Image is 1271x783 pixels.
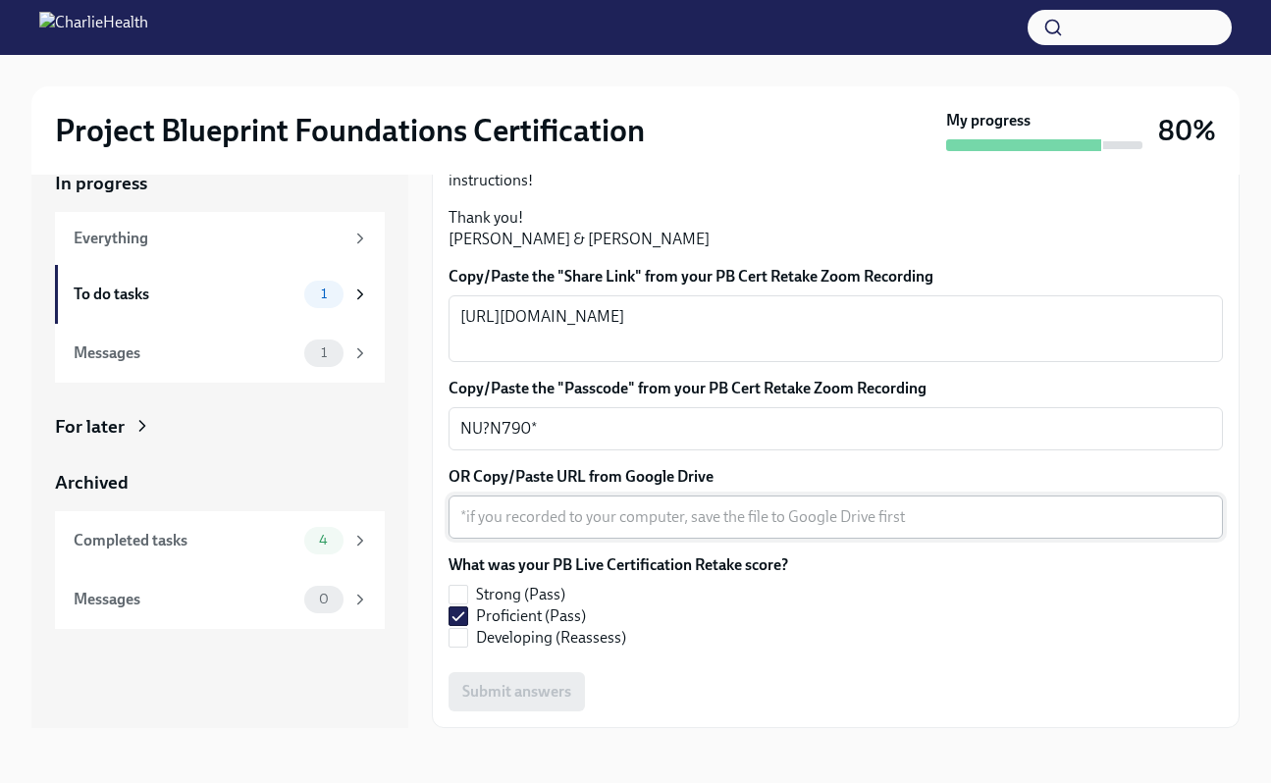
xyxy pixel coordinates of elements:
span: 1 [309,345,339,360]
h2: Project Blueprint Foundations Certification [55,111,645,150]
span: 1 [309,287,339,301]
div: Messages [74,589,296,610]
a: Messages0 [55,570,385,629]
img: CharlieHealth [39,12,148,43]
label: Copy/Paste the "Share Link" from your PB Cert Retake Zoom Recording [449,266,1223,287]
div: For later [55,414,125,440]
div: Completed tasks [74,530,296,551]
strong: My progress [946,110,1031,131]
h3: 80% [1158,113,1216,148]
a: Everything [55,212,385,265]
span: 0 [307,592,341,606]
a: To do tasks1 [55,265,385,324]
a: For later [55,414,385,440]
span: 4 [307,533,340,548]
textarea: NU?N790* [460,417,1211,441]
span: Strong (Pass) [476,584,565,605]
label: What was your PB Live Certification Retake score? [449,554,788,576]
div: Messages [74,342,296,364]
a: Archived [55,470,385,496]
div: Everything [74,228,344,249]
label: OR Copy/Paste URL from Google Drive [449,466,1223,488]
a: Messages1 [55,324,385,383]
textarea: [URL][DOMAIN_NAME] [460,305,1211,352]
span: Developing (Reassess) [476,627,626,649]
a: Completed tasks4 [55,511,385,570]
a: In progress [55,171,385,196]
span: Proficient (Pass) [476,605,586,627]
p: Thank you! [PERSON_NAME] & [PERSON_NAME] [449,207,1223,250]
label: Copy/Paste the "Passcode" from your PB Cert Retake Zoom Recording [449,378,1223,399]
div: To do tasks [74,284,296,305]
